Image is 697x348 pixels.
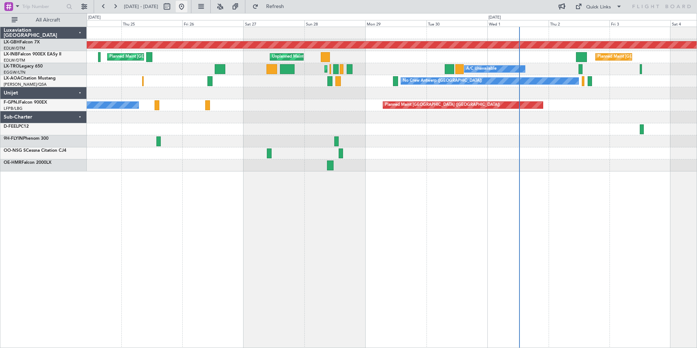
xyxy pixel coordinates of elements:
div: Thu 25 [121,20,182,27]
div: Sun 28 [304,20,365,27]
span: OE-HMR [4,161,22,165]
span: All Aircraft [19,18,77,23]
a: OE-HMRFalcon 2000LX [4,161,51,165]
div: Unplanned Maint Roma (Ciampino) [272,51,337,62]
div: No Crew Antwerp ([GEOGRAPHIC_DATA]) [403,76,482,86]
div: Mon 29 [365,20,426,27]
a: 9H-FLYINPhenom 300 [4,136,48,141]
a: LX-INBFalcon 900EX EASy II [4,52,61,57]
button: Quick Links [572,1,626,12]
div: Planned Maint [GEOGRAPHIC_DATA] ([GEOGRAPHIC_DATA]) [327,63,441,74]
a: LX-AOACitation Mustang [4,76,56,81]
a: [PERSON_NAME]/QSA [4,82,47,87]
span: LX-TRO [4,64,19,69]
div: Planned Maint [GEOGRAPHIC_DATA] ([GEOGRAPHIC_DATA]) [385,100,500,111]
div: Tue 30 [427,20,487,27]
span: F-GPNJ [4,100,19,105]
a: EDLW/DTM [4,58,25,63]
button: Refresh [249,1,293,12]
a: LX-GBHFalcon 7X [4,40,40,45]
a: F-GPNJFalcon 900EX [4,100,47,105]
div: Fri 3 [610,20,670,27]
a: EDLW/DTM [4,46,25,51]
div: Thu 2 [549,20,610,27]
div: Wed 1 [487,20,548,27]
span: [DATE] - [DATE] [124,3,158,10]
div: Sat 27 [244,20,304,27]
div: Quick Links [586,4,611,11]
span: Refresh [260,4,291,9]
div: Planned Maint [GEOGRAPHIC_DATA] [597,51,667,62]
a: D-FEELPC12 [4,124,29,129]
span: LX-INB [4,52,18,57]
span: LX-AOA [4,76,20,81]
a: EGGW/LTN [4,70,26,75]
div: Wed 24 [61,20,121,27]
span: OO-NSG S [4,148,26,153]
button: All Aircraft [8,14,79,26]
div: [DATE] [88,15,101,21]
a: LX-TROLegacy 650 [4,64,43,69]
div: [DATE] [488,15,501,21]
div: Fri 26 [182,20,243,27]
a: LFPB/LBG [4,106,23,111]
a: OO-NSG SCessna Citation CJ4 [4,148,66,153]
input: Trip Number [22,1,64,12]
div: A/C Unavailable [466,63,497,74]
div: Planned Maint [GEOGRAPHIC_DATA] ([GEOGRAPHIC_DATA]) [109,51,224,62]
span: 9H-FLYIN [4,136,23,141]
span: D-FEEL [4,124,18,129]
span: LX-GBH [4,40,20,45]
